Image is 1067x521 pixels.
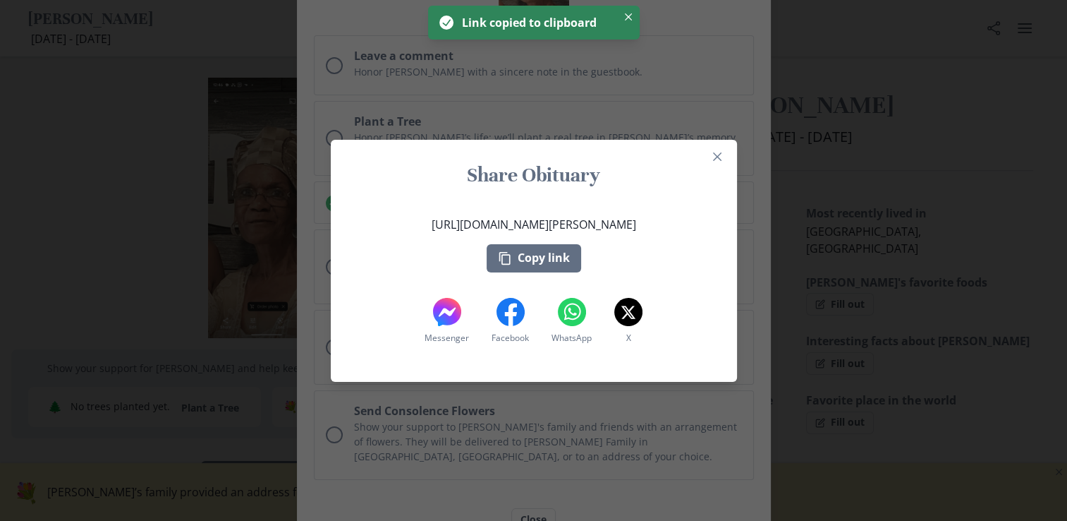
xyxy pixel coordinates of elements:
[551,332,592,345] span: WhatsApp
[492,332,529,345] span: Facebook
[422,295,472,348] button: Messenger
[549,295,595,348] button: WhatsApp
[611,295,645,348] button: X
[348,162,720,188] h1: Share Obituary
[626,332,631,345] span: X
[487,244,581,273] button: Copy link
[489,295,532,348] button: Facebook
[425,332,469,345] span: Messenger
[432,216,636,233] p: [URL][DOMAIN_NAME][PERSON_NAME]
[620,8,637,25] button: Close
[462,14,611,31] div: Link copied to clipboard
[706,145,728,168] button: Close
